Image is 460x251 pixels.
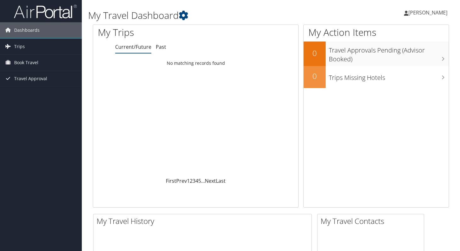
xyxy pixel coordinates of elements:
span: Travel Approval [14,71,47,86]
a: Last [216,177,226,184]
span: Trips [14,39,25,54]
h3: Trips Missing Hotels [329,70,449,82]
a: 2 [190,177,193,184]
a: First [166,177,176,184]
a: Current/Future [115,43,151,50]
a: Next [205,177,216,184]
img: airportal-logo.png [14,4,77,19]
span: [PERSON_NAME] [408,9,447,16]
h1: My Travel Dashboard [88,9,332,22]
span: Dashboards [14,22,40,38]
td: No matching records found [93,58,298,69]
a: 0Trips Missing Hotels [304,66,449,88]
a: 4 [195,177,198,184]
a: 0Travel Approvals Pending (Advisor Booked) [304,42,449,66]
span: Book Travel [14,55,38,70]
a: Prev [176,177,187,184]
h2: My Travel Contacts [321,216,424,226]
a: 1 [187,177,190,184]
span: … [201,177,205,184]
h2: My Travel History [97,216,311,226]
h1: My Trips [98,26,208,39]
a: 3 [193,177,195,184]
h1: My Action Items [304,26,449,39]
h2: 0 [304,71,326,81]
h2: 0 [304,48,326,59]
a: [PERSON_NAME] [404,3,454,22]
a: Past [156,43,166,50]
a: 5 [198,177,201,184]
h3: Travel Approvals Pending (Advisor Booked) [329,43,449,64]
